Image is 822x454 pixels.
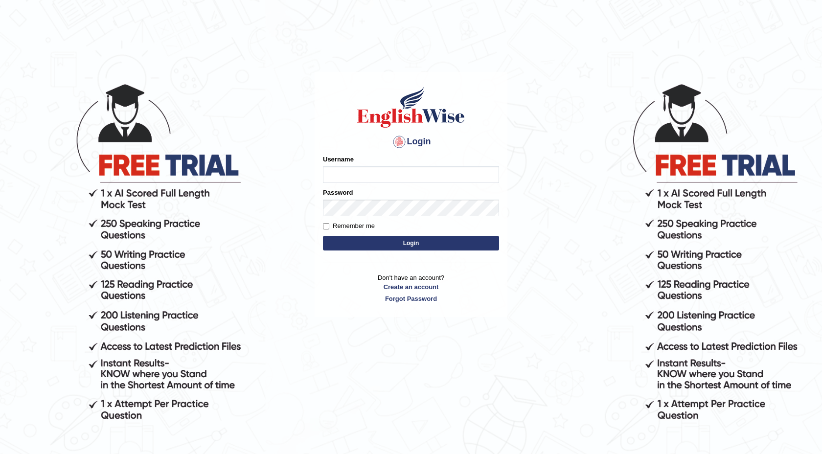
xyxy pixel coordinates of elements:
[323,134,499,150] h4: Login
[323,282,499,292] a: Create an account
[323,188,353,197] label: Password
[323,221,375,231] label: Remember me
[323,294,499,303] a: Forgot Password
[355,85,467,129] img: Logo of English Wise sign in for intelligent practice with AI
[323,273,499,303] p: Don't have an account?
[323,236,499,250] button: Login
[323,155,354,164] label: Username
[323,223,329,229] input: Remember me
